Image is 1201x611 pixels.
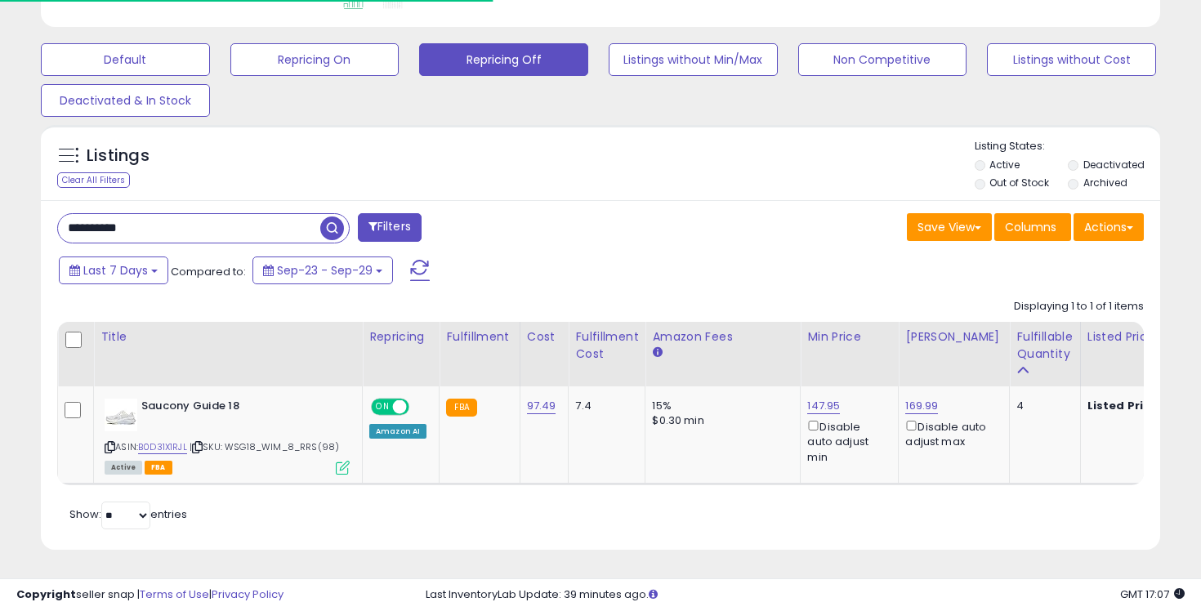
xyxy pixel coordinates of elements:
button: Repricing On [230,43,400,76]
img: 31J8d19g-ZL._SL40_.jpg [105,399,137,431]
div: ASIN: [105,399,350,473]
button: Default [41,43,210,76]
small: FBA [446,399,476,417]
a: B0D31X1RJL [138,440,187,454]
div: Min Price [807,328,891,346]
b: Saucony Guide 18 [141,399,340,418]
div: Disable auto adjust max [905,417,997,449]
button: Actions [1074,213,1144,241]
span: Compared to: [171,264,246,279]
a: 97.49 [527,398,556,414]
button: Filters [358,213,422,242]
div: Cost [527,328,562,346]
label: Archived [1083,176,1127,190]
span: Last 7 Days [83,262,148,279]
div: Fulfillable Quantity [1016,328,1073,363]
button: Sep-23 - Sep-29 [252,256,393,284]
a: Terms of Use [140,586,209,602]
button: Repricing Off [419,43,588,76]
div: 15% [652,399,788,413]
button: Listings without Cost [987,43,1156,76]
div: Fulfillment Cost [575,328,638,363]
button: Last 7 Days [59,256,168,284]
div: Disable auto adjust min [807,417,886,465]
span: Columns [1005,219,1056,235]
span: ON [373,400,393,414]
button: Listings without Min/Max [609,43,778,76]
button: Non Competitive [798,43,967,76]
div: 7.4 [575,399,632,413]
div: Title [100,328,355,346]
div: 4 [1016,399,1067,413]
div: Amazon Fees [652,328,793,346]
button: Save View [907,213,992,241]
button: Columns [994,213,1071,241]
span: FBA [145,461,172,475]
div: Displaying 1 to 1 of 1 items [1014,299,1144,314]
a: 147.95 [807,398,840,414]
label: Deactivated [1083,158,1145,172]
label: Active [989,158,1020,172]
div: seller snap | | [16,587,284,603]
div: [PERSON_NAME] [905,328,1002,346]
p: Listing States: [975,139,1161,154]
span: Show: entries [69,506,187,522]
span: OFF [407,400,433,414]
div: $0.30 min [652,413,788,428]
div: Clear All Filters [57,172,130,188]
small: Amazon Fees. [652,346,662,360]
a: 169.99 [905,398,938,414]
button: Deactivated & In Stock [41,84,210,117]
b: Listed Price: [1087,398,1162,413]
div: Amazon AI [369,424,426,439]
div: Last InventoryLab Update: 39 minutes ago. [426,587,1185,603]
strong: Copyright [16,586,76,602]
span: | SKU: WSG18_WIM_8_RRS(98) [190,440,339,453]
span: Sep-23 - Sep-29 [277,262,373,279]
span: All listings currently available for purchase on Amazon [105,461,142,475]
div: Repricing [369,328,432,346]
label: Out of Stock [989,176,1049,190]
h5: Listings [87,145,150,167]
span: 2025-10-7 17:07 GMT [1120,586,1185,602]
div: Fulfillment [446,328,512,346]
a: Privacy Policy [212,586,284,602]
